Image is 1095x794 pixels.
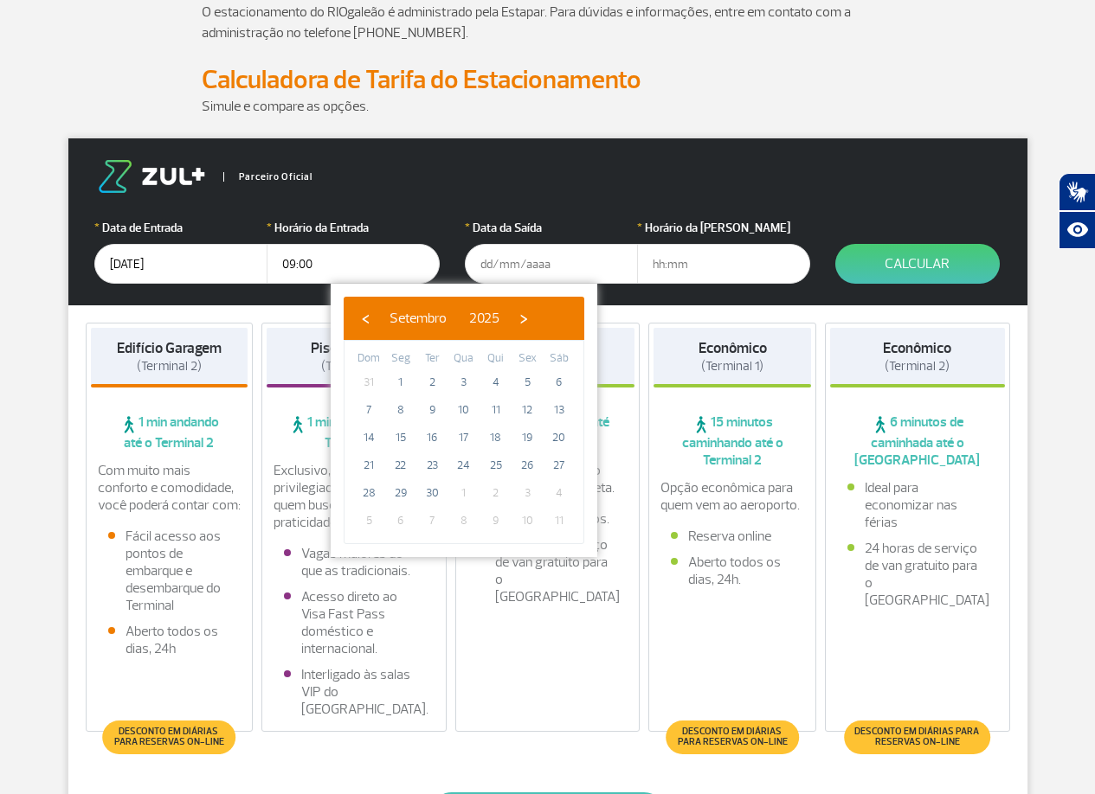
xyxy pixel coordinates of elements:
span: 31 [355,368,383,396]
span: 7 [355,396,383,424]
span: 6 [387,507,415,535]
button: ‹ [352,305,378,331]
span: 8 [450,507,478,535]
span: 2 [482,479,510,507]
span: (Terminal 2) [321,358,386,375]
p: Opção econômica para quem vem ao aeroporto. [660,479,804,514]
span: (Terminal 2) [137,358,202,375]
span: 1 min andando até o Terminal 2 [91,413,248,451]
span: Desconto em diárias para reservas on-line [674,727,789,747]
span: 25 [482,451,510,479]
span: 11 [545,507,573,535]
input: dd/mm/aaaa [94,244,267,284]
span: 29 [387,479,415,507]
span: 18 [482,424,510,451]
li: 24 horas de serviço de van gratuito para o [GEOGRAPHIC_DATA] [847,540,988,609]
li: Reserva online [671,528,794,545]
span: 15 minutos caminhando até o Terminal 2 [654,413,811,469]
p: Exclusivo, com localização privilegiada e ideal para quem busca conforto e praticidade. [274,462,435,531]
div: Plugin de acessibilidade da Hand Talk. [1059,173,1095,249]
th: weekday [543,349,575,368]
h2: Calculadora de Tarifa do Estacionamento [202,64,894,96]
strong: Piso Premium [311,339,396,357]
span: 7 [418,507,446,535]
button: Abrir tradutor de língua de sinais. [1059,173,1095,211]
button: Abrir recursos assistivos. [1059,211,1095,249]
li: Aberto todos os dias, 24h [108,623,231,657]
p: Com muito mais conforto e comodidade, você poderá contar com: [98,462,242,514]
th: weekday [353,349,385,368]
bs-datepicker-navigation-view: ​ ​ ​ [352,307,537,324]
span: 3 [513,479,541,507]
p: Simule e compare as opções. [202,96,894,117]
input: hh:mm [637,244,810,284]
span: 12 [513,396,541,424]
span: 2025 [469,310,499,327]
span: 1 [387,368,415,396]
label: Data da Saída [465,219,638,237]
li: Vagas maiores do que as tradicionais. [284,545,424,579]
span: Desconto em diárias para reservas on-line [853,727,982,747]
th: weekday [512,349,544,368]
span: 17 [450,424,478,451]
span: 14 [355,424,383,451]
span: Desconto em diárias para reservas on-line [112,727,227,747]
span: 24 [450,451,478,479]
span: 22 [387,451,415,479]
span: 1 min andando até o Terminal 2 [267,413,441,451]
span: 10 [513,507,541,535]
span: 1 [450,479,478,507]
span: 8 [387,396,415,424]
span: 6 [545,368,573,396]
th: weekday [448,349,480,368]
span: 21 [355,451,383,479]
img: logo-zul.png [94,160,209,193]
span: 16 [418,424,446,451]
span: (Terminal 1) [701,358,763,375]
span: 26 [513,451,541,479]
th: weekday [385,349,417,368]
span: 9 [482,507,510,535]
span: 9 [418,396,446,424]
li: Ideal para economizar nas férias [847,479,988,531]
th: weekday [480,349,512,368]
li: Aberto todos os dias, 24h. [671,554,794,588]
span: 6 minutos de caminhada até o [GEOGRAPHIC_DATA] [830,413,1005,469]
strong: Econômico [883,339,951,357]
span: 27 [545,451,573,479]
button: › [511,305,537,331]
span: 15 [387,424,415,451]
p: O estacionamento do RIOgaleão é administrado pela Estapar. Para dúvidas e informações, entre em c... [202,2,894,43]
input: dd/mm/aaaa [465,244,638,284]
span: 4 [482,368,510,396]
span: 2 [418,368,446,396]
li: Interligado às salas VIP do [GEOGRAPHIC_DATA]. [284,666,424,718]
span: Setembro [390,310,447,327]
span: 30 [418,479,446,507]
span: Parceiro Oficial [223,172,312,182]
span: 5 [513,368,541,396]
span: 20 [545,424,573,451]
span: 4 [545,479,573,507]
span: 3 [450,368,478,396]
li: 24 horas de serviço de van gratuito para o [GEOGRAPHIC_DATA] [478,536,618,605]
label: Horário da [PERSON_NAME] [637,219,810,237]
li: Acesso direto ao Visa Fast Pass doméstico e internacional. [284,588,424,657]
span: 10 [450,396,478,424]
button: Calcular [835,244,1000,284]
input: hh:mm [267,244,440,284]
label: Data de Entrada [94,219,267,237]
span: 13 [545,396,573,424]
label: Horário da Entrada [267,219,440,237]
li: Fácil acesso aos pontos de embarque e desembarque do Terminal [108,528,231,614]
strong: Edifício Garagem [117,339,222,357]
span: 28 [355,479,383,507]
span: (Terminal 2) [885,358,950,375]
button: 2025 [458,305,511,331]
span: 5 [355,507,383,535]
span: 11 [482,396,510,424]
button: Setembro [378,305,458,331]
strong: Econômico [699,339,767,357]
